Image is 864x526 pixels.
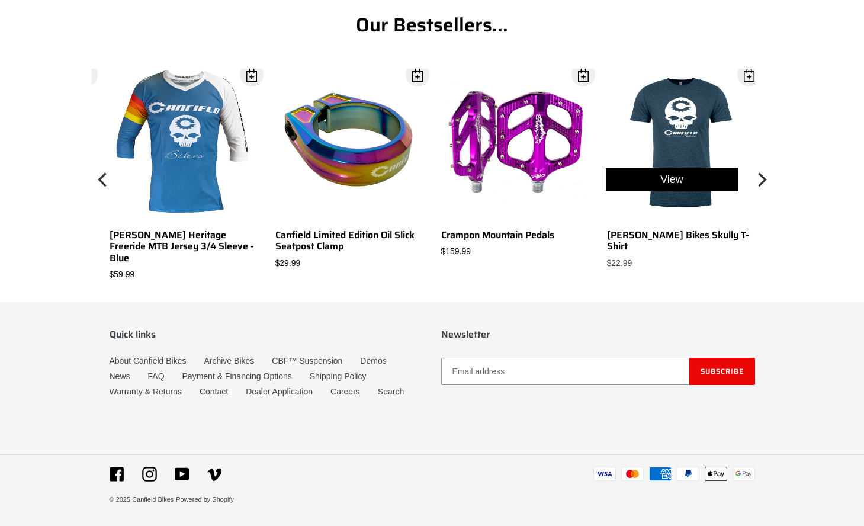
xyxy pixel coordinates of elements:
[701,365,744,377] span: Subscribe
[148,371,165,381] a: FAQ
[204,356,254,365] a: Archive Bikes
[182,371,292,381] a: Payment & Financing Options
[246,387,313,396] a: Dealer Application
[110,387,182,396] a: Warranty & Returns
[310,371,367,381] a: Shipping Policy
[360,356,386,365] a: Demos
[200,387,228,396] a: Contact
[176,496,234,503] a: Powered by Shopify
[110,371,130,381] a: News
[110,496,174,503] small: © 2025,
[441,358,689,385] input: Email address
[110,329,423,340] p: Quick links
[330,387,360,396] a: Careers
[606,168,738,191] a: Open Dialog Canfield Bikes Skully T-Shirt
[749,69,773,290] button: Next
[441,329,755,340] p: Newsletter
[110,356,187,365] a: About Canfield Bikes
[92,69,115,290] button: Previous
[132,496,174,503] a: Canfield Bikes
[110,14,755,36] h1: Our Bestsellers...
[110,69,258,281] a: [PERSON_NAME] Heritage Freeride MTB Jersey 3/4 Sleeve - Blue $59.99 Open Dialog Canfield Heritage...
[272,356,342,365] a: CBF™ Suspension
[378,387,404,396] a: Search
[689,358,755,385] button: Subscribe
